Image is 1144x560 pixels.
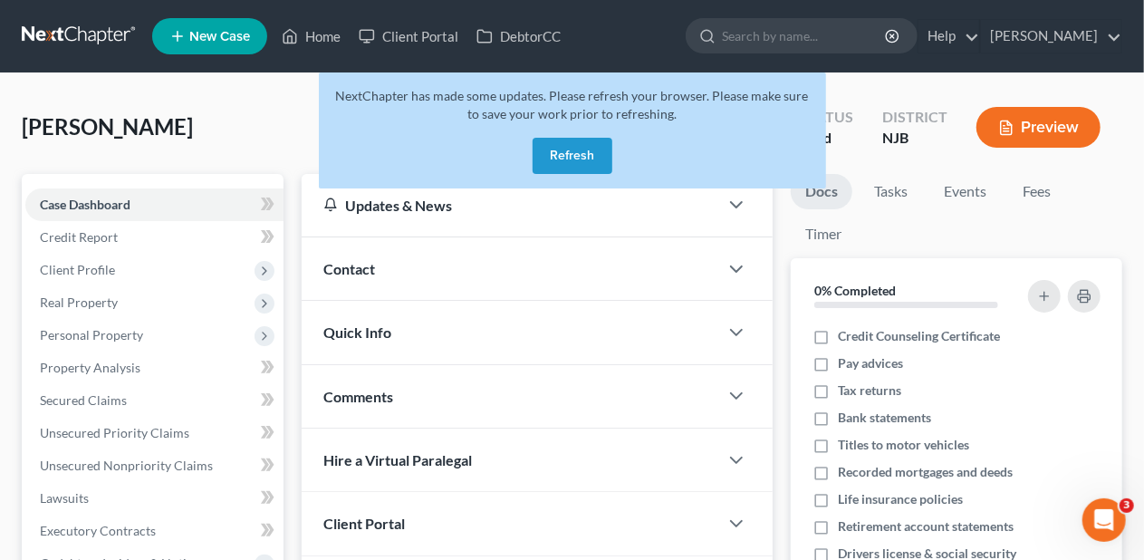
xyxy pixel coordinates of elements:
[467,20,570,53] a: DebtorCC
[40,490,89,506] span: Lawsuits
[860,174,922,209] a: Tasks
[882,107,947,128] div: District
[323,388,393,405] span: Comments
[814,283,896,298] strong: 0% Completed
[40,294,118,310] span: Real Property
[25,417,284,449] a: Unsecured Priority Claims
[918,20,979,53] a: Help
[25,515,284,547] a: Executory Contracts
[25,188,284,221] a: Case Dashboard
[22,113,193,140] span: [PERSON_NAME]
[25,449,284,482] a: Unsecured Nonpriority Claims
[838,409,931,427] span: Bank statements
[838,490,963,508] span: Life insurance policies
[882,128,947,149] div: NJB
[336,88,809,121] span: NextChapter has made some updates. Please refresh your browser. Please make sure to save your wor...
[40,425,189,440] span: Unsecured Priority Claims
[838,517,1014,536] span: Retirement account statements
[323,260,375,277] span: Contact
[976,107,1101,148] button: Preview
[40,229,118,245] span: Credit Report
[1008,174,1066,209] a: Fees
[25,352,284,384] a: Property Analysis
[838,381,901,400] span: Tax returns
[273,20,350,53] a: Home
[791,217,856,252] a: Timer
[25,384,284,417] a: Secured Claims
[40,392,127,408] span: Secured Claims
[323,451,472,468] span: Hire a Virtual Paralegal
[981,20,1121,53] a: [PERSON_NAME]
[1082,498,1126,542] iframe: Intercom live chat
[838,463,1013,481] span: Recorded mortgages and deeds
[323,323,391,341] span: Quick Info
[838,354,903,372] span: Pay advices
[1120,498,1134,513] span: 3
[40,458,213,473] span: Unsecured Nonpriority Claims
[533,138,612,174] button: Refresh
[40,327,143,343] span: Personal Property
[350,20,467,53] a: Client Portal
[838,436,969,454] span: Titles to motor vehicles
[323,196,697,215] div: Updates & News
[722,19,888,53] input: Search by name...
[800,107,853,128] div: Status
[40,262,115,277] span: Client Profile
[189,30,250,43] span: New Case
[40,197,130,212] span: Case Dashboard
[40,360,140,375] span: Property Analysis
[323,515,405,532] span: Client Portal
[25,221,284,254] a: Credit Report
[929,174,1001,209] a: Events
[25,482,284,515] a: Lawsuits
[40,523,156,538] span: Executory Contracts
[838,327,1000,345] span: Credit Counseling Certificate
[800,128,853,149] div: Filed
